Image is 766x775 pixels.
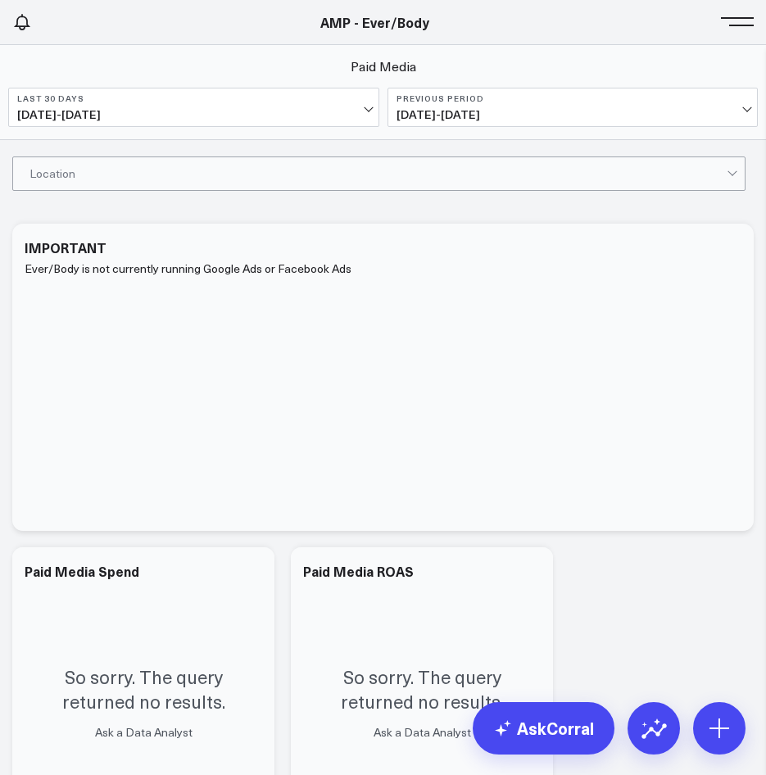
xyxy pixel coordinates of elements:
b: Last 30 Days [17,93,370,103]
p: So sorry. The query returned no results. [29,664,258,714]
span: [DATE] - [DATE] [17,108,370,121]
div: Ever/Body is not currently running Google Ads or Facebook Ads [25,259,741,514]
b: Previous Period [397,93,750,103]
a: Ask a Data Analyst [95,724,193,740]
div: Paid Media ROAS [303,562,414,580]
div: IMPORTANT [25,238,107,256]
button: Previous Period[DATE]-[DATE] [388,88,759,127]
a: AMP - Ever/Body [320,13,429,31]
span: [DATE] - [DATE] [397,108,750,121]
a: Ask a Data Analyst [374,724,471,740]
button: Last 30 Days[DATE]-[DATE] [8,88,379,127]
a: Paid Media [351,57,416,75]
a: AskCorral [473,702,614,755]
div: Paid Media Spend [25,562,139,580]
p: So sorry. The query returned no results. [307,664,537,714]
